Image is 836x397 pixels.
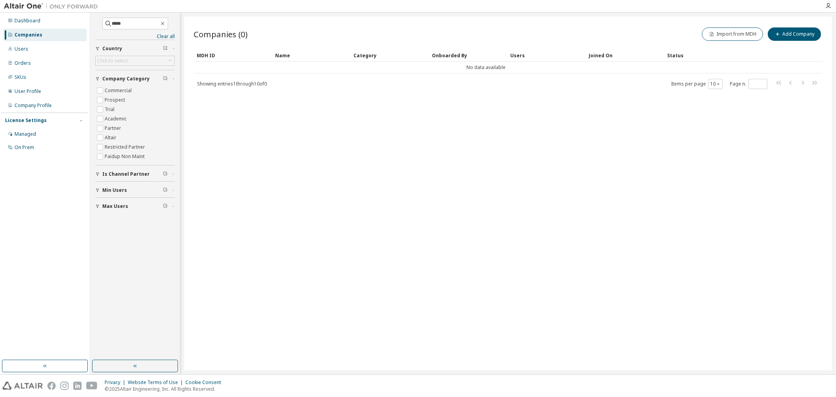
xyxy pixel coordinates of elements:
div: Website Terms of Use [128,379,185,386]
img: altair_logo.svg [2,382,43,390]
p: © 2025 Altair Engineering, Inc. All Rights Reserved. [105,386,226,392]
label: Partner [105,124,123,133]
div: Users [15,46,28,52]
span: Clear filter [163,76,168,82]
button: Add Company [768,27,821,41]
span: Items per page [671,79,723,89]
label: Academic [105,114,128,124]
button: Country [95,40,175,57]
div: Companies [15,32,42,38]
div: On Prem [15,144,34,151]
div: MDH ID [197,49,269,62]
div: Status [667,49,776,62]
button: Import from MDH [702,27,763,41]
span: Clear filter [163,171,168,177]
button: Company Category [95,70,175,87]
div: Managed [15,131,36,137]
span: Company Category [102,76,150,82]
button: Min Users [95,182,175,199]
label: Paidup Non Maint [105,152,146,161]
span: Clear filter [163,203,168,209]
span: Max Users [102,203,128,209]
div: Privacy [105,379,128,386]
div: Dashboard [15,18,40,24]
div: Company Profile [15,102,52,109]
div: Cookie Consent [185,379,226,386]
span: Min Users [102,187,127,193]
td: No data available [194,62,779,73]
div: Users [510,49,582,62]
span: Clear filter [163,187,168,193]
div: Category [354,49,426,62]
label: Commercial [105,86,133,95]
label: Restricted Partner [105,142,147,152]
div: User Profile [15,88,41,95]
span: Is Channel Partner [102,171,150,177]
button: Max Users [95,198,175,215]
label: Trial [105,105,116,114]
span: Showing entries 1 through 10 of 0 [197,80,267,87]
img: Altair One [4,2,102,10]
a: Clear all [95,33,175,40]
span: Page n. [730,79,767,89]
button: Is Channel Partner [95,166,175,183]
div: Click to select [96,56,174,66]
img: facebook.svg [47,382,56,390]
span: Country [102,46,122,52]
div: License Settings [5,117,47,124]
img: youtube.svg [86,382,98,390]
img: instagram.svg [60,382,69,390]
div: Name [275,49,347,62]
button: 10 [710,81,721,87]
div: SKUs [15,74,26,80]
label: Altair [105,133,118,142]
label: Prospect [105,95,127,105]
div: Orders [15,60,31,66]
div: Joined On [589,49,661,62]
span: Companies (0) [194,29,248,40]
div: Onboarded By [432,49,504,62]
div: Click to select [97,58,128,64]
span: Clear filter [163,46,168,52]
img: linkedin.svg [73,382,82,390]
